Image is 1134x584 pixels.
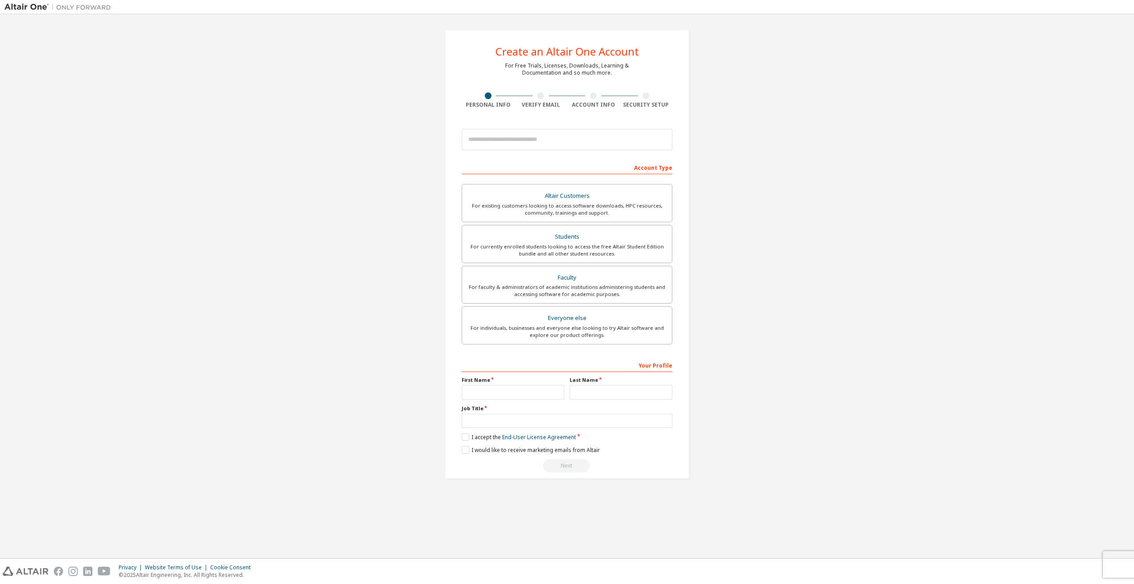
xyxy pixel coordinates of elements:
div: Account Type [462,160,672,174]
div: Cookie Consent [210,564,256,571]
div: Account Info [567,101,620,108]
img: facebook.svg [54,567,63,576]
label: Job Title [462,405,672,412]
div: Personal Info [462,101,515,108]
div: Privacy [119,564,145,571]
label: I accept the [462,433,576,441]
div: Verify Email [515,101,567,108]
img: linkedin.svg [83,567,92,576]
div: Altair Customers [467,190,667,202]
label: First Name [462,376,564,384]
img: Altair One [4,3,116,12]
label: Last Name [570,376,672,384]
div: For faculty & administrators of academic institutions administering students and accessing softwa... [467,284,667,298]
div: Website Terms of Use [145,564,210,571]
div: Read and acccept EULA to continue [462,459,672,472]
div: Security Setup [620,101,673,108]
p: © 2025 Altair Engineering, Inc. All Rights Reserved. [119,571,256,579]
div: For currently enrolled students looking to access the free Altair Student Edition bundle and all ... [467,243,667,257]
div: Create an Altair One Account [495,46,639,57]
img: instagram.svg [68,567,78,576]
div: For individuals, businesses and everyone else looking to try Altair software and explore our prod... [467,324,667,339]
img: altair_logo.svg [3,567,48,576]
div: For Free Trials, Licenses, Downloads, Learning & Documentation and so much more. [505,62,629,76]
div: For existing customers looking to access software downloads, HPC resources, community, trainings ... [467,202,667,216]
div: Your Profile [462,358,672,372]
a: End-User License Agreement [502,433,576,441]
div: Everyone else [467,312,667,324]
label: I would like to receive marketing emails from Altair [462,446,600,454]
div: Faculty [467,272,667,284]
div: Students [467,231,667,243]
img: youtube.svg [98,567,111,576]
